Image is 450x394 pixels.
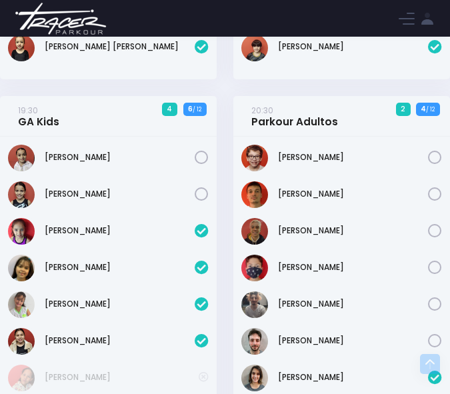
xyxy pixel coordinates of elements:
img: Marianne Damasceno [8,255,35,281]
a: [PERSON_NAME] [278,41,428,53]
small: / 12 [426,105,435,113]
span: 2 [396,103,411,116]
img: Valentina Eduarda Azevedo [8,365,35,391]
small: 19:30 [18,105,38,116]
strong: 6 [188,104,193,114]
a: [PERSON_NAME] [278,371,428,383]
small: / 12 [193,105,201,113]
img: Rafael Eiras Freitas [241,328,268,355]
a: [PERSON_NAME] [278,298,428,310]
a: [PERSON_NAME] [278,225,428,237]
img: Marina Bravo Tavares de Lima [8,181,35,208]
img: Rafael De Paula Silva [241,35,268,61]
small: 20:30 [251,105,273,116]
a: [PERSON_NAME] [45,151,195,163]
a: [PERSON_NAME] [278,261,428,273]
img: Carolina Lima Trindade [8,145,35,171]
strong: 4 [421,104,426,114]
a: [PERSON_NAME] [278,335,428,347]
a: [PERSON_NAME] [PERSON_NAME] [45,41,195,53]
span: 4 [162,103,177,116]
a: [PERSON_NAME] [45,371,199,383]
img: Paloma Botana [241,365,268,391]
img: Felipe Freire [241,181,268,208]
img: Vittória Martins Ferreira [8,291,35,318]
a: [PERSON_NAME] [45,335,195,347]
a: 19:30GA Kids [18,104,59,129]
img: Pedro Ferreirinho [241,291,268,318]
a: [PERSON_NAME] [278,151,428,163]
a: [PERSON_NAME] [45,261,195,273]
img: Gustavo Gaiot [241,255,268,281]
img: Davi Ikeda Gozzi [241,145,268,171]
img: Vitória schiavetto chatagnier [8,328,35,355]
a: [PERSON_NAME] [45,298,195,310]
a: [PERSON_NAME] [45,188,195,200]
img: Manuela Martins Barrachino Fontana [8,35,35,61]
a: 20:30Parkour Adultos [251,104,338,129]
img: BEATRIZ PIVATO [8,218,35,245]
a: [PERSON_NAME] [45,225,195,237]
a: [PERSON_NAME] [278,188,428,200]
img: Guilherme D'Oswaldo [241,218,268,245]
